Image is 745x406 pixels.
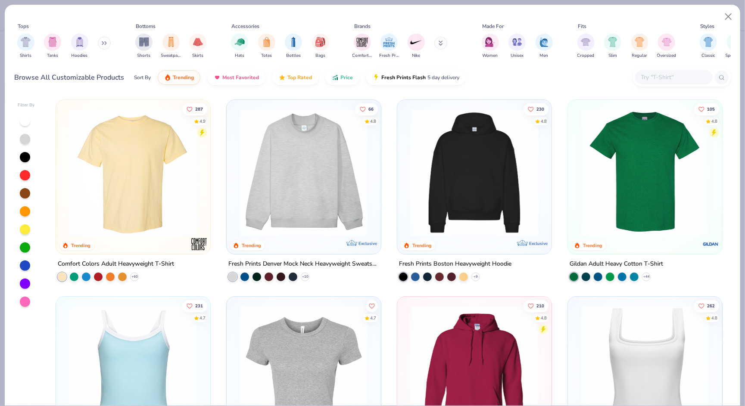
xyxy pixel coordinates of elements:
span: Hats [235,53,244,59]
div: filter for Regular [631,34,648,59]
div: filter for Men [536,34,553,59]
button: filter button [577,34,595,59]
span: Slim [608,53,617,59]
div: Brands [354,22,371,30]
span: 210 [536,304,544,308]
div: Bottoms [136,22,156,30]
img: 029b8af0-80e6-406f-9fdc-fdf898547912 [65,108,202,237]
span: + 9 [474,274,478,279]
img: Slim Image [608,37,617,47]
span: + 60 [131,274,138,279]
button: Like [694,300,719,312]
span: Totes [261,53,272,59]
span: Hoodies [72,53,88,59]
span: Regular [632,53,648,59]
div: filter for Classic [700,34,717,59]
button: filter button [285,34,302,59]
img: Women Image [485,37,495,47]
button: filter button [408,34,425,59]
span: Shorts [137,53,151,59]
img: Hoodies Image [75,37,84,47]
div: Made For [482,22,504,30]
img: trending.gif [164,74,171,81]
img: Regular Image [635,37,645,47]
img: Tanks Image [48,37,57,47]
button: filter button [379,34,399,59]
div: filter for Bags [312,34,329,59]
div: filter for Sweatpants [161,34,181,59]
button: filter button [161,34,181,59]
span: Sweatpants [161,53,181,59]
div: Accessories [232,22,260,30]
button: Like [694,103,719,115]
span: 231 [195,304,203,308]
div: filter for Fresh Prints [379,34,399,59]
img: Hats Image [235,37,245,47]
button: filter button [17,34,34,59]
div: Styles [701,22,715,30]
button: Like [182,103,207,115]
img: Unisex Image [512,37,522,47]
button: filter button [135,34,153,59]
img: most_fav.gif [214,74,221,81]
button: Fresh Prints Flash5 day delivery [366,70,466,85]
button: Trending [158,70,200,85]
div: filter for Bottles [285,34,302,59]
div: Gildan Adult Heavy Cotton T-Shirt [570,259,663,270]
span: Oversized [657,53,676,59]
span: Women [483,53,498,59]
div: Fresh Prints Boston Heavyweight Hoodie [399,259,511,270]
span: 230 [536,107,544,111]
span: Classic [701,53,715,59]
img: Shirts Image [21,37,31,47]
div: 4.9 [199,118,206,124]
button: filter button [258,34,275,59]
button: filter button [657,34,676,59]
span: Tanks [47,53,58,59]
img: Fresh Prints Image [383,36,396,49]
img: Comfort Colors logo [190,236,208,253]
div: 4.8 [711,118,717,124]
img: 91acfc32-fd48-4d6b-bdad-a4c1a30ac3fc [406,108,543,237]
div: filter for Hoodies [71,34,88,59]
img: Oversized Image [662,37,672,47]
img: Men Image [539,37,549,47]
img: Classic Image [704,37,714,47]
div: 4.7 [199,315,206,321]
span: 287 [195,107,203,111]
span: 66 [368,107,374,111]
span: Most Favorited [222,74,259,81]
button: filter button [700,34,717,59]
img: Bottles Image [289,37,298,47]
button: Like [355,103,378,115]
span: Nike [412,53,420,59]
div: 4.8 [541,315,547,321]
img: Gildan logo [702,236,720,253]
span: 5 day delivery [427,73,459,83]
div: filter for Oversized [657,34,676,59]
img: Bags Image [315,37,325,47]
div: Fits [578,22,586,30]
span: Fresh Prints Flash [381,74,426,81]
div: Comfort Colors Adult Heavyweight T-Shirt [58,259,174,270]
button: filter button [189,34,206,59]
button: Like [524,103,549,115]
span: + 10 [302,274,309,279]
div: filter for Shirts [17,34,34,59]
button: filter button [604,34,621,59]
span: + 44 [643,274,650,279]
span: Shirts [20,53,31,59]
img: Sweatpants Image [166,37,176,47]
div: 4.8 [541,118,547,124]
span: Exclusive [358,241,377,246]
button: filter button [231,34,248,59]
div: filter for Unisex [508,34,526,59]
div: filter for Comfort Colors [352,34,372,59]
div: 4.8 [370,118,376,124]
img: Comfort Colors Image [356,36,369,49]
span: 262 [707,304,715,308]
div: filter for Hats [231,34,248,59]
span: Bags [315,53,325,59]
span: Fresh Prints [379,53,399,59]
button: filter button [312,34,329,59]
